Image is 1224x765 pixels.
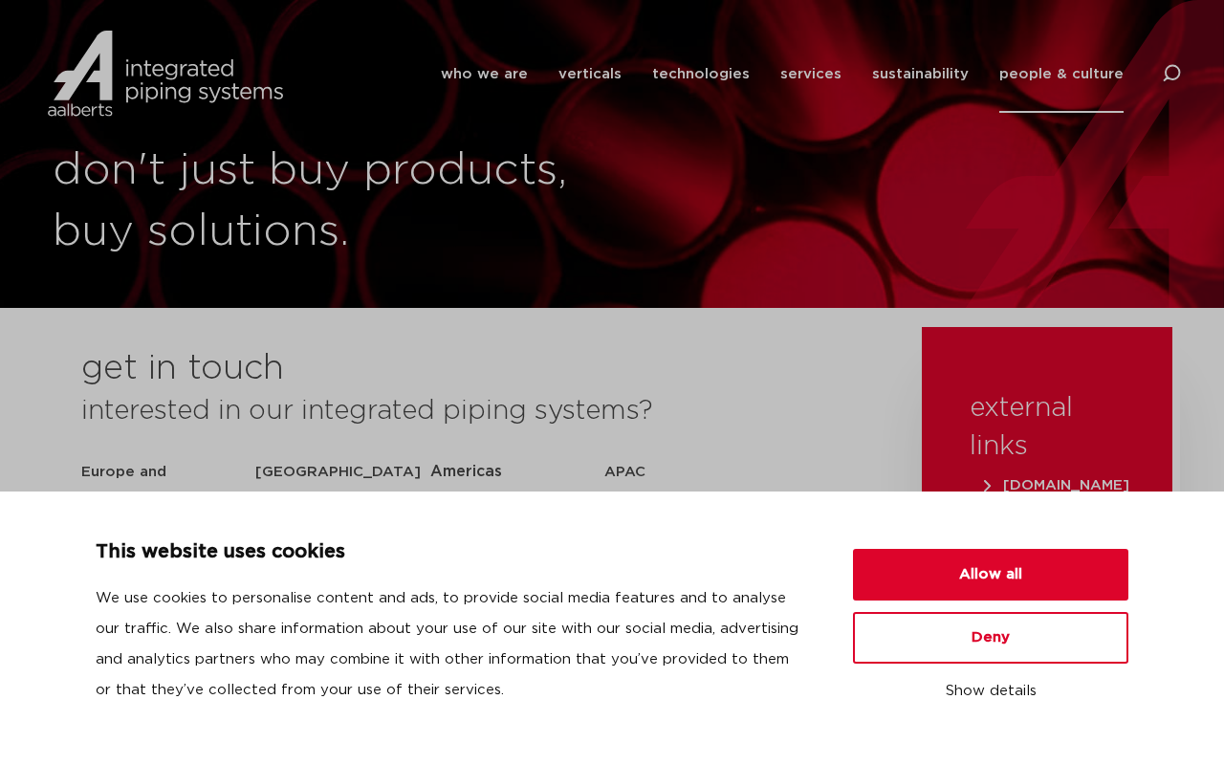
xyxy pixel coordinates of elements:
[441,35,1124,113] nav: Menu
[872,35,969,113] a: sustainability
[81,392,874,430] h3: interested in our integrated piping systems?
[999,35,1124,113] a: people & culture
[604,457,778,488] h5: APAC
[652,35,750,113] a: technologies
[970,389,1125,466] h3: external links
[979,478,1134,492] a: [DOMAIN_NAME]
[81,465,247,510] strong: Europe and [GEOGRAPHIC_DATA]
[780,35,841,113] a: services
[96,583,807,706] p: We use cookies to personalise content and ads, to provide social media features and to analyse ou...
[53,141,602,263] h1: don't just buy products, buy solutions.
[96,537,807,568] p: This website uses cookies
[81,346,284,392] h2: get in touch
[984,478,1129,492] span: [DOMAIN_NAME]
[853,612,1128,664] button: Deny
[853,549,1128,601] button: Allow all
[430,464,502,479] span: Americas
[441,35,528,113] a: who we are
[255,457,429,488] h5: [GEOGRAPHIC_DATA]
[558,35,622,113] a: verticals
[853,675,1128,708] button: Show details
